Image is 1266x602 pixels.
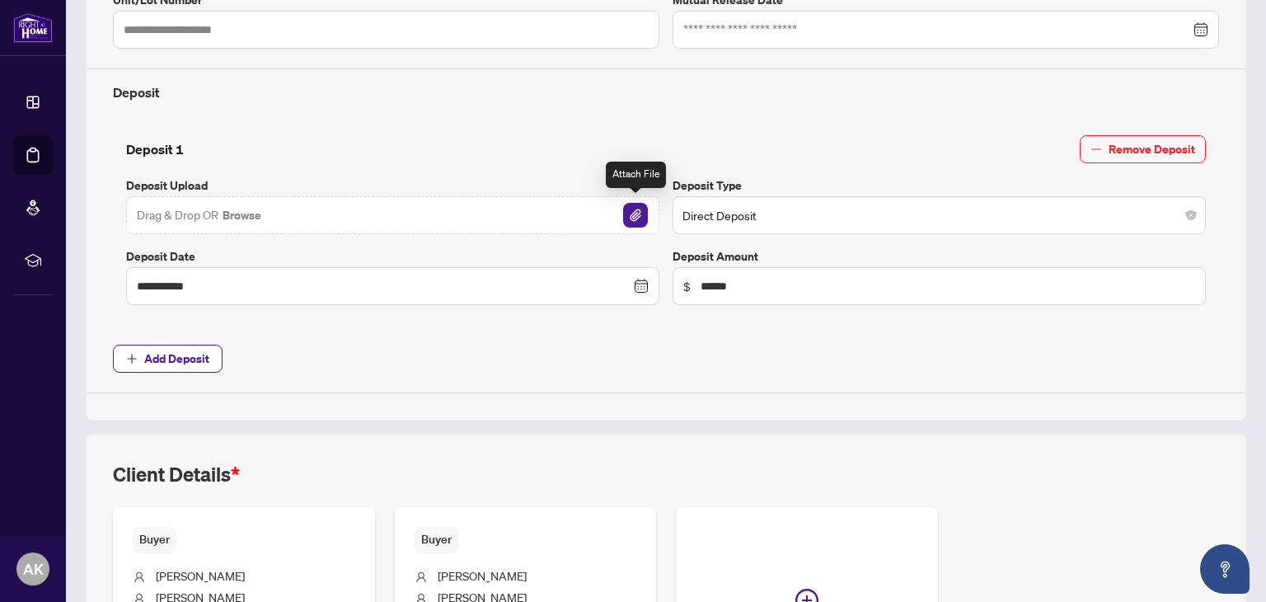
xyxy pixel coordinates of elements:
span: Buyer [133,527,176,553]
button: Remove Deposit [1080,135,1206,163]
span: [PERSON_NAME] [156,568,245,583]
span: Buyer [415,527,458,553]
h4: Deposit 1 [126,139,184,159]
button: File Attachement [622,202,649,228]
span: Add Deposit [144,346,209,372]
label: Deposit Type [673,176,1206,195]
span: AK [23,557,44,581]
button: Browse [221,205,263,226]
span: [PERSON_NAME] [438,568,527,583]
span: Drag & Drop OR [137,205,263,226]
img: File Attachement [623,203,648,228]
label: Deposit Amount [673,247,1206,266]
span: minus [1090,143,1102,155]
button: Open asap [1200,544,1250,594]
span: Direct Deposit [682,200,1196,231]
label: Deposit Upload [126,176,659,195]
img: logo [13,12,53,43]
div: Attach File [606,162,666,188]
label: Deposit Date [126,247,659,266]
h2: Client Details [113,461,240,487]
span: $ [683,277,691,295]
span: close-circle [1186,210,1196,220]
span: Remove Deposit [1109,136,1195,162]
span: plus [126,353,138,364]
button: Add Deposit [113,345,223,373]
h4: Deposit [113,82,1219,102]
span: Drag & Drop OR BrowseFile Attachement [126,196,659,234]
